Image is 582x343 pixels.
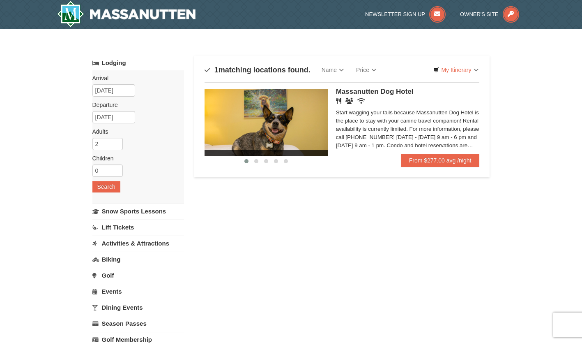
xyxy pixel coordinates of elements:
[365,11,446,17] a: Newsletter Sign Up
[345,98,353,104] i: Banquet Facilities
[315,62,350,78] a: Name
[92,181,120,192] button: Search
[92,101,178,109] label: Departure
[460,11,499,17] span: Owner's Site
[92,56,184,70] a: Lodging
[92,204,184,219] a: Snow Sports Lessons
[336,109,480,150] div: Start wagging your tails because Massanutten Dog Hotel is the place to stay with your canine trav...
[92,220,184,235] a: Lift Tickets
[205,66,311,74] h4: matching locations found.
[336,88,414,95] span: Massanutten Dog Hotel
[214,66,219,74] span: 1
[92,154,178,162] label: Children
[92,268,184,283] a: Golf
[92,300,184,315] a: Dining Events
[92,316,184,331] a: Season Passes
[92,127,178,136] label: Adults
[92,252,184,267] a: Biking
[92,284,184,299] a: Events
[401,154,480,167] a: From $277.00 avg /night
[357,98,365,104] i: Wireless Internet (free)
[92,236,184,251] a: Activities & Attractions
[57,1,196,27] img: Massanutten Resort Logo
[428,64,483,76] a: My Itinerary
[92,74,178,82] label: Arrival
[350,62,382,78] a: Price
[57,1,196,27] a: Massanutten Resort
[460,11,519,17] a: Owner's Site
[336,98,341,104] i: Restaurant
[365,11,425,17] span: Newsletter Sign Up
